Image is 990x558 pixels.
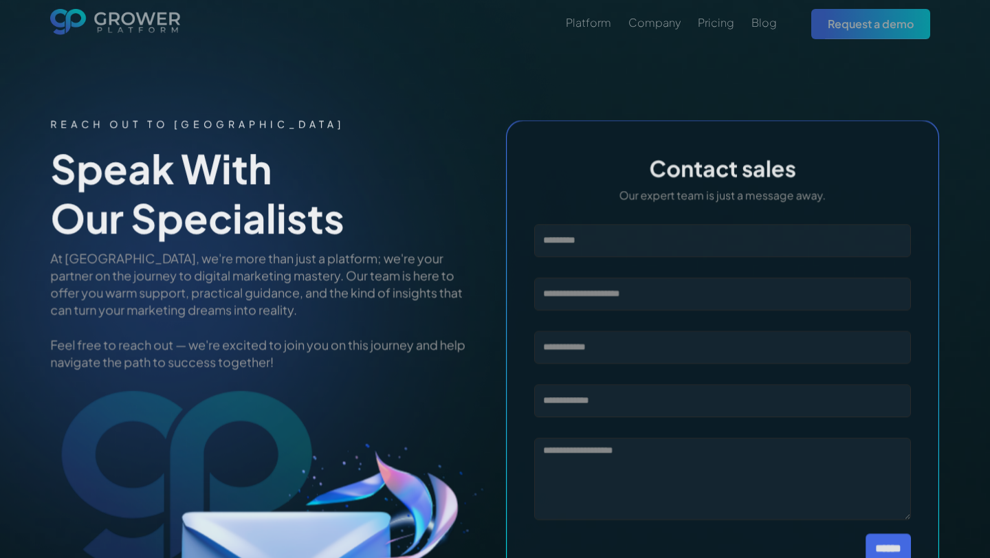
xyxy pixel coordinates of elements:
div: Platform [566,16,611,29]
div: Blog [751,16,777,29]
a: Platform [566,14,611,31]
a: Pricing [698,14,734,31]
h3: Contact sales [534,155,911,181]
a: Blog [751,14,777,31]
p: Our expert team is just a message away. [534,188,911,203]
a: home [50,9,181,39]
a: Request a demo [811,9,930,38]
div: Pricing [698,16,734,29]
h1: Speak with our specialists [50,144,484,243]
p: At [GEOGRAPHIC_DATA], we're more than just a platform; we're your partner on the journey to digit... [50,249,484,370]
a: Company [628,14,681,31]
div: REACH OUT TO [GEOGRAPHIC_DATA] [50,118,484,130]
div: Company [628,16,681,29]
